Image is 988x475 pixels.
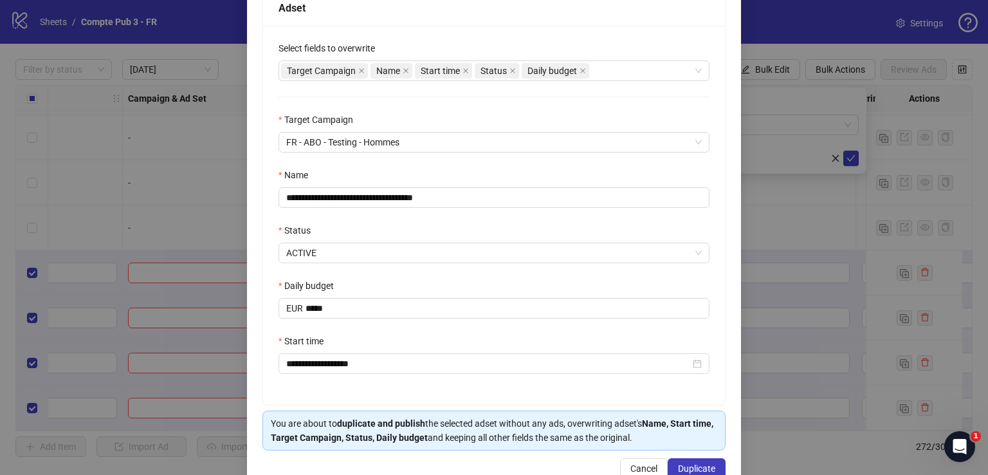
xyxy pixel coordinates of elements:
span: Target Campaign [287,64,356,78]
span: Start time [415,63,472,79]
span: Name [376,64,400,78]
input: Name [279,187,709,208]
label: Daily budget [279,279,342,293]
strong: duplicate and publish [337,418,425,429]
iframe: Intercom live chat [944,431,975,462]
span: Daily budget [527,64,577,78]
span: Status [480,64,507,78]
span: Duplicate [678,463,715,474]
span: close [403,68,409,74]
span: Target Campaign [281,63,368,79]
span: close [509,68,516,74]
span: Start time [421,64,460,78]
div: You are about to the selected adset without any ads, overwriting adset's and keeping all other fi... [271,416,717,445]
label: Name [279,168,316,182]
span: FR - ABO - Testing - Hommes [286,133,702,152]
input: Daily budget [306,299,709,318]
label: Status [279,223,319,237]
span: Status [475,63,519,79]
span: 1 [971,431,981,442]
span: Name [370,63,412,79]
label: Start time [279,334,332,348]
span: close [580,68,586,74]
span: ACTIVE [286,243,702,263]
span: Cancel [630,463,657,474]
strong: Name, Start time, Target Campaign, Status, Daily budget [271,418,713,443]
span: close [358,68,365,74]
label: Select fields to overwrite [279,41,383,55]
input: Start time [286,357,690,371]
label: Target Campaign [279,113,361,127]
span: close [462,68,469,74]
span: Daily budget [522,63,589,79]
